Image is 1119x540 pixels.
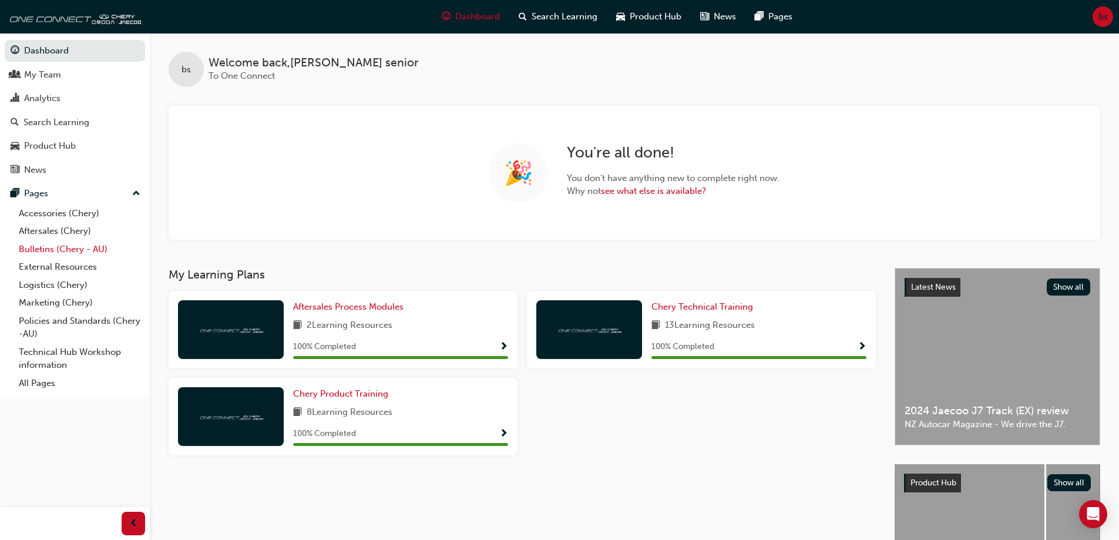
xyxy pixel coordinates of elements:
a: news-iconNews [691,5,745,29]
div: Analytics [24,92,61,105]
span: 100 % Completed [651,340,714,354]
a: Product Hub [5,135,145,157]
img: oneconnect [199,324,263,335]
span: Dashboard [455,10,500,24]
a: Bulletins (Chery - AU) [14,240,145,259]
a: see what else is available? [601,186,706,196]
span: Latest News [911,282,956,292]
button: Show Progress [499,427,508,441]
span: 100 % Completed [293,427,356,441]
button: Show all [1047,474,1091,491]
button: Show all [1047,279,1091,296]
button: bs [1093,6,1113,27]
div: Pages [24,187,48,200]
a: Logistics (Chery) [14,276,145,294]
span: NZ Autocar Magazine - We drive the J7. [905,418,1090,431]
span: Search Learning [532,10,597,24]
img: oneconnect [199,411,263,422]
div: My Team [24,68,61,82]
span: Show Progress [499,342,508,353]
a: search-iconSearch Learning [509,5,607,29]
button: Show Progress [858,340,866,354]
a: News [5,159,145,181]
h2: You ' re all done! [567,143,779,162]
h3: My Learning Plans [169,268,876,281]
span: book-icon [293,405,302,420]
a: All Pages [14,374,145,393]
span: 100 % Completed [293,340,356,354]
div: News [24,163,46,177]
span: pages-icon [755,9,764,24]
button: Pages [5,183,145,204]
span: search-icon [11,118,19,128]
span: people-icon [11,70,19,81]
span: 🎉 [504,166,533,180]
span: Product Hub [630,10,681,24]
a: My Team [5,64,145,86]
a: Marketing (Chery) [14,294,145,312]
span: car-icon [11,141,19,152]
a: Policies and Standards (Chery -AU) [14,312,145,343]
a: guage-iconDashboard [432,5,509,29]
a: Dashboard [5,40,145,62]
a: Accessories (Chery) [14,204,145,223]
div: Search Learning [23,116,89,129]
a: Technical Hub Workshop information [14,343,145,374]
span: Welcome back , [PERSON_NAME] senior [209,56,418,70]
a: Search Learning [5,112,145,133]
a: Chery Technical Training [651,300,758,314]
a: Chery Product Training [293,387,393,401]
span: guage-icon [442,9,451,24]
span: Why not [567,185,779,198]
span: up-icon [132,186,140,202]
span: Chery Product Training [293,388,388,399]
span: Product Hub [910,478,956,488]
a: pages-iconPages [745,5,802,29]
span: Show Progress [858,342,866,353]
div: Open Intercom Messenger [1079,500,1107,528]
span: car-icon [616,9,625,24]
span: News [714,10,736,24]
a: Product HubShow all [904,474,1091,492]
a: car-iconProduct Hub [607,5,691,29]
span: news-icon [11,165,19,176]
a: External Resources [14,258,145,276]
img: oneconnect [6,5,141,28]
img: oneconnect [557,324,621,335]
a: Latest NewsShow all2024 Jaecoo J7 Track (EX) reviewNZ Autocar Magazine - We drive the J7. [895,268,1100,445]
span: 13 Learning Resources [665,318,755,333]
a: Analytics [5,88,145,109]
span: 2 Learning Resources [307,318,392,333]
span: prev-icon [129,516,138,531]
div: Product Hub [24,139,76,153]
span: news-icon [700,9,709,24]
span: chart-icon [11,93,19,104]
span: Chery Technical Training [651,301,753,312]
span: search-icon [519,9,527,24]
span: bs [1098,10,1108,24]
span: 8 Learning Resources [307,405,392,420]
span: Pages [768,10,792,24]
button: DashboardMy TeamAnalyticsSearch LearningProduct HubNews [5,38,145,183]
span: book-icon [293,318,302,333]
span: Aftersales Process Modules [293,301,404,312]
span: You don ' t have anything new to complete right now. [567,172,779,185]
span: guage-icon [11,46,19,56]
span: To One Connect [209,71,275,81]
a: Latest NewsShow all [905,278,1090,297]
button: Show Progress [499,340,508,354]
span: pages-icon [11,189,19,199]
a: Aftersales (Chery) [14,222,145,240]
span: Show Progress [499,429,508,440]
a: Aftersales Process Modules [293,300,408,314]
span: 2024 Jaecoo J7 Track (EX) review [905,404,1090,418]
span: bs [182,63,191,76]
span: book-icon [651,318,660,333]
